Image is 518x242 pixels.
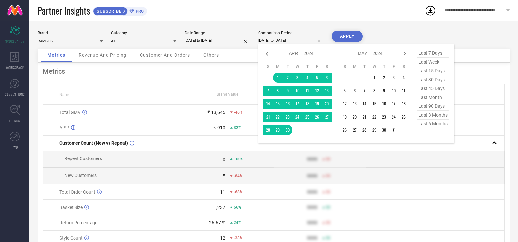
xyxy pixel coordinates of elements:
[369,99,379,109] td: Wed May 15 2024
[47,52,65,58] span: Metrics
[326,220,330,225] span: 50
[59,92,70,97] span: Name
[258,37,324,44] input: Select comparison period
[234,205,241,210] span: 66%
[417,75,449,84] span: last 30 days
[273,73,283,83] td: Mon Apr 01 2024
[59,140,128,146] span: Customer Count (New vs Repeat)
[283,125,292,135] td: Tue Apr 30 2024
[283,112,292,122] td: Tue Apr 23 2024
[234,110,242,115] span: -46%
[43,67,505,75] div: Metrics
[399,86,409,96] td: Sat May 11 2024
[326,236,330,240] span: 50
[38,31,103,35] div: Brand
[263,125,273,135] td: Sun Apr 28 2024
[292,73,302,83] td: Wed Apr 03 2024
[263,112,273,122] td: Sun Apr 21 2024
[417,102,449,111] span: last 90 days
[273,99,283,109] td: Mon Apr 15 2024
[59,205,83,210] span: Basket Size
[399,99,409,109] td: Sat May 18 2024
[312,73,322,83] td: Fri Apr 05 2024
[399,73,409,83] td: Sat May 04 2024
[340,64,350,69] th: Sunday
[6,65,24,70] span: WORKSPACE
[273,125,283,135] td: Mon Apr 29 2024
[64,173,97,178] span: New Customers
[59,189,95,195] span: Total Order Count
[234,190,242,194] span: -68%
[209,220,225,225] div: 26.67 %
[234,125,241,130] span: 32%
[326,205,330,210] span: 50
[350,64,359,69] th: Monday
[292,64,302,69] th: Wednesday
[369,86,379,96] td: Wed May 08 2024
[312,86,322,96] td: Fri Apr 12 2024
[322,64,332,69] th: Saturday
[389,112,399,122] td: Fri May 24 2024
[220,189,225,195] div: 11
[283,86,292,96] td: Tue Apr 09 2024
[283,99,292,109] td: Tue Apr 16 2024
[273,64,283,69] th: Monday
[340,112,350,122] td: Sun May 19 2024
[379,64,389,69] th: Thursday
[283,64,292,69] th: Tuesday
[234,157,243,161] span: 100%
[340,86,350,96] td: Sun May 05 2024
[302,64,312,69] th: Thursday
[273,86,283,96] td: Mon Apr 08 2024
[359,125,369,135] td: Tue May 28 2024
[359,86,369,96] td: Tue May 07 2024
[359,99,369,109] td: Tue May 14 2024
[59,220,97,225] span: Return Percentage
[350,86,359,96] td: Mon May 06 2024
[273,112,283,122] td: Mon Apr 22 2024
[5,39,25,44] span: SCORECARDS
[399,64,409,69] th: Saturday
[326,190,330,194] span: 50
[9,118,20,123] span: TRENDS
[389,125,399,135] td: Fri May 31 2024
[307,205,317,210] div: 9999
[399,112,409,122] td: Sat May 25 2024
[369,73,379,83] td: Wed May 01 2024
[417,120,449,128] span: last 6 months
[302,86,312,96] td: Thu Apr 11 2024
[312,64,322,69] th: Friday
[263,50,271,58] div: Previous month
[326,174,330,178] span: 50
[134,9,144,14] span: PRO
[234,220,241,225] span: 24%
[350,112,359,122] td: Mon May 20 2024
[140,52,190,58] span: Customer And Orders
[307,173,317,178] div: 9999
[93,5,147,16] a: SUBSCRIBEPRO
[217,92,238,97] span: Brand Value
[234,236,242,240] span: -33%
[417,93,449,102] span: last month
[312,112,322,122] td: Fri Apr 26 2024
[302,112,312,122] td: Thu Apr 25 2024
[307,235,317,241] div: 9999
[207,110,225,115] div: ₹ 13,645
[417,49,449,58] span: last 7 days
[79,52,126,58] span: Revenue And Pricing
[322,86,332,96] td: Sat Apr 13 2024
[203,52,219,58] span: Others
[340,125,350,135] td: Sun May 26 2024
[93,9,123,14] span: SUBSCRIBE
[307,157,317,162] div: 9999
[263,64,273,69] th: Sunday
[59,110,81,115] span: Total GMV
[322,112,332,122] td: Sat Apr 27 2024
[302,99,312,109] td: Thu Apr 18 2024
[234,174,242,178] span: -84%
[322,73,332,83] td: Sat Apr 06 2024
[369,64,379,69] th: Wednesday
[185,31,250,35] div: Date Range
[12,145,18,150] span: FWD
[340,99,350,109] td: Sun May 12 2024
